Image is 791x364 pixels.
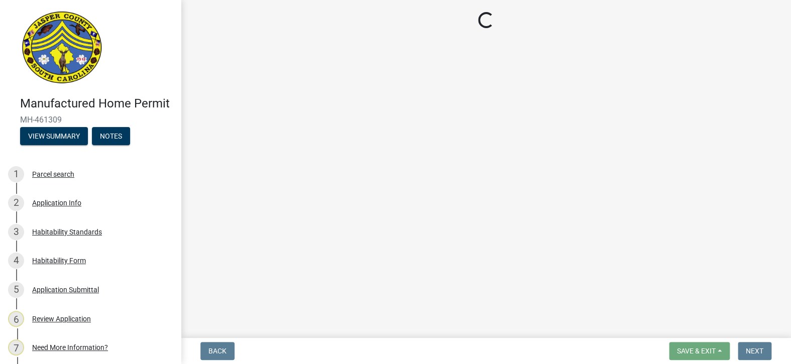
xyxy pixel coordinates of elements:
button: Save & Exit [669,342,730,360]
div: Need More Information? [32,344,108,351]
div: 7 [8,339,24,355]
div: 6 [8,311,24,327]
button: View Summary [20,127,88,145]
div: 3 [8,224,24,240]
span: MH-461309 [20,115,161,125]
span: Save & Exit [677,347,716,355]
div: Habitability Standards [32,228,102,235]
div: Application Submittal [32,286,99,293]
div: 1 [8,166,24,182]
div: 2 [8,195,24,211]
div: Habitability Form [32,257,86,264]
button: Next [738,342,771,360]
wm-modal-confirm: Notes [92,133,130,141]
div: Parcel search [32,171,74,178]
div: 4 [8,253,24,269]
button: Back [200,342,235,360]
span: Next [746,347,763,355]
span: Back [208,347,227,355]
div: 5 [8,282,24,298]
wm-modal-confirm: Summary [20,133,88,141]
h4: Manufactured Home Permit [20,96,173,111]
div: Review Application [32,315,91,322]
img: Jasper County, South Carolina [20,11,104,86]
div: Application Info [32,199,81,206]
button: Notes [92,127,130,145]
